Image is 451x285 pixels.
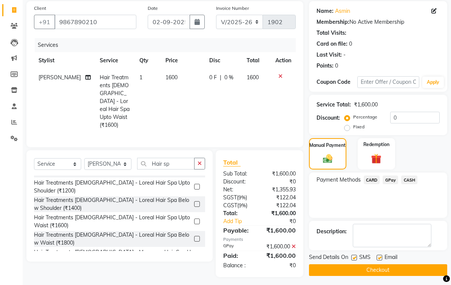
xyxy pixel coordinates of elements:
span: 0 F [209,74,217,82]
label: Fixed [353,123,365,130]
div: Discount: [317,114,340,122]
div: Total Visits: [317,29,346,37]
div: ( ) [218,202,259,210]
label: Date [148,5,158,12]
img: _gift.svg [368,153,385,165]
div: ₹122.04 [259,202,301,210]
th: Stylist [34,52,95,69]
div: Payments [223,236,295,243]
div: Points: [317,62,334,70]
div: Services [35,38,301,52]
span: SMS [359,253,371,263]
span: 1 [139,74,142,81]
span: [PERSON_NAME] [39,74,81,81]
div: Hair Treatments [DEMOGRAPHIC_DATA] - Loreal Hair Spa Below Shoulder (₹1400) [34,196,191,212]
div: Net: [218,186,259,194]
button: Apply [422,77,444,88]
div: Last Visit: [317,51,342,59]
div: 0 [335,62,338,70]
span: 9% [239,202,246,208]
th: Action [271,52,296,69]
span: Payment Methods [317,176,361,184]
span: 9% [238,194,246,200]
div: ₹0 [266,217,301,225]
label: Redemption [363,141,389,148]
th: Price [161,52,205,69]
div: ₹122.04 [259,194,301,202]
div: Balance : [218,262,259,270]
th: Disc [205,52,242,69]
span: SGST [223,194,237,201]
div: Total: [218,210,259,217]
button: Checkout [309,264,447,276]
span: Total [223,159,241,166]
input: Enter Offer / Coupon Code [357,76,419,88]
div: Name: [317,7,334,15]
div: Hair Treatments [DEMOGRAPHIC_DATA] - Loreal Hair Spa Upto Waist (₹1600) [34,214,191,230]
span: CARD [364,176,380,184]
div: No Active Membership [317,18,440,26]
div: Hair Treatments [DEMOGRAPHIC_DATA] - Loreal Hair Spa Upto Shoulder (₹1200) [34,179,191,195]
input: Search or Scan [137,158,195,169]
span: GPay [383,176,398,184]
div: Discount: [218,178,259,186]
span: Email [385,253,397,263]
div: ₹1,600.00 [259,251,301,260]
div: Card on file: [317,40,348,48]
div: ₹1,600.00 [354,101,378,109]
span: 1600 [165,74,178,81]
a: Add Tip [218,217,266,225]
div: Sub Total: [218,170,259,178]
div: ₹0 [259,262,301,270]
div: ₹1,355.93 [259,186,301,194]
div: Coupon Code [317,78,358,86]
span: CASH [401,176,417,184]
img: _cash.svg [320,153,335,164]
div: Hair Treatments [DEMOGRAPHIC_DATA] - Loreal Hair Spa Below Waist (₹1800) [34,231,191,247]
div: ₹1,600.00 [259,226,301,235]
div: Membership: [317,18,349,26]
button: +91 [34,15,55,29]
label: Manual Payment [309,142,346,149]
div: Hair Treatments [DEMOGRAPHIC_DATA] - Moroccan Hair Spa Upto Shoulder (₹2000) [34,248,191,264]
span: | [220,74,221,82]
span: 1600 [247,74,259,81]
div: ₹1,600.00 [259,170,301,178]
label: Client [34,5,46,12]
div: Description: [317,228,347,236]
span: CGST [223,202,237,209]
div: Payable: [218,226,259,235]
div: GPay [218,243,259,251]
div: Service Total: [317,101,351,109]
span: Send Details On [309,253,348,263]
div: ₹0 [259,178,301,186]
th: Qty [135,52,161,69]
div: - [343,51,346,59]
label: Invoice Number [216,5,249,12]
span: 0 % [224,74,233,82]
th: Service [95,52,135,69]
th: Total [242,52,270,69]
span: Hair Treatments [DEMOGRAPHIC_DATA] - Loreal Hair Spa Upto Waist (₹1600) [100,74,130,128]
div: 0 [349,40,352,48]
label: Percentage [353,114,377,120]
div: ( ) [218,194,259,202]
a: Asmin [335,7,350,15]
div: Paid: [218,251,259,260]
input: Search by Name/Mobile/Email/Code [54,15,136,29]
div: ₹1,600.00 [259,210,301,217]
div: ₹1,600.00 [259,243,301,251]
